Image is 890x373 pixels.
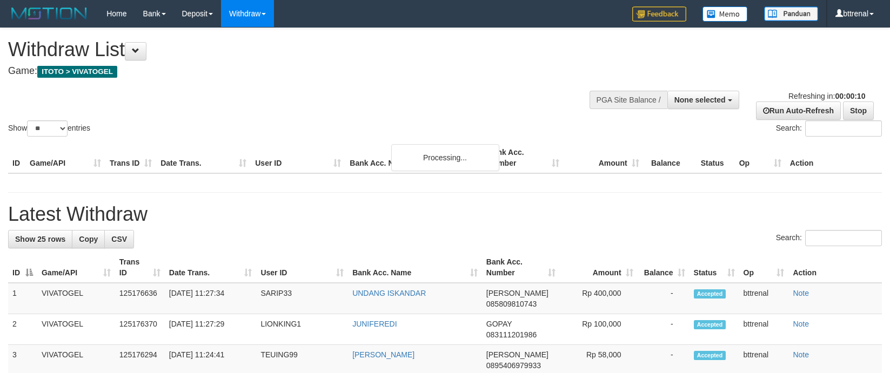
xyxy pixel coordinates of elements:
th: Bank Acc. Name [345,143,483,173]
span: CSV [111,235,127,243]
label: Search: [776,120,882,137]
span: [PERSON_NAME] [486,350,548,359]
a: [PERSON_NAME] [352,350,414,359]
img: Button%20Memo.svg [702,6,748,22]
a: Note [793,289,809,297]
span: Copy 083111201986 to clipboard [486,330,537,339]
td: [DATE] 11:27:34 [165,283,257,314]
th: Balance: activate to sort column ascending [638,252,690,283]
td: [DATE] 11:27:29 [165,314,257,345]
th: Action [786,143,882,173]
th: Game/API [25,143,105,173]
span: Refreshing in: [788,92,865,100]
th: Amount: activate to sort column ascending [560,252,638,283]
a: Note [793,320,809,328]
img: MOTION_logo.png [8,5,90,22]
a: JUNIFEREDI [352,320,397,328]
a: UNDANG ISKANDAR [352,289,426,297]
span: Copy 085809810743 to clipboard [486,300,537,308]
a: CSV [104,230,134,248]
td: Rp 400,000 [560,283,638,314]
td: bttrenal [739,283,789,314]
span: GOPAY [486,320,512,328]
a: Stop [843,101,874,120]
span: Copy [79,235,98,243]
td: bttrenal [739,314,789,345]
td: Rp 100,000 [560,314,638,345]
th: Balance [644,143,697,173]
label: Show entries [8,120,90,137]
img: Feedback.jpg [632,6,686,22]
td: 125176370 [115,314,165,345]
th: Amount [564,143,644,173]
h1: Latest Withdraw [8,204,882,225]
label: Search: [776,230,882,246]
td: 125176636 [115,283,165,314]
span: Accepted [694,351,726,360]
th: User ID: activate to sort column ascending [256,252,348,283]
th: Status: activate to sort column ascending [690,252,739,283]
th: Date Trans. [156,143,251,173]
input: Search: [805,120,882,137]
th: Bank Acc. Number: activate to sort column ascending [482,252,560,283]
div: Processing... [391,144,499,171]
td: 1 [8,283,37,314]
select: Showentries [27,120,68,137]
th: Bank Acc. Name: activate to sort column ascending [348,252,482,283]
th: Bank Acc. Number [483,143,563,173]
th: Date Trans.: activate to sort column ascending [165,252,257,283]
th: Status [697,143,735,173]
a: Copy [72,230,105,248]
h1: Withdraw List [8,39,583,60]
td: - [638,283,690,314]
td: VIVATOGEL [37,314,115,345]
a: Show 25 rows [8,230,72,248]
div: PGA Site Balance / [590,91,667,109]
th: Game/API: activate to sort column ascending [37,252,115,283]
th: User ID [251,143,345,173]
span: Show 25 rows [15,235,65,243]
th: Trans ID: activate to sort column ascending [115,252,165,283]
button: None selected [667,91,739,109]
td: VIVATOGEL [37,283,115,314]
th: ID: activate to sort column descending [8,252,37,283]
span: [PERSON_NAME] [486,289,548,297]
input: Search: [805,230,882,246]
img: panduan.png [764,6,818,21]
span: ITOTO > VIVATOGEL [37,66,117,78]
td: - [638,314,690,345]
span: None selected [674,96,726,104]
th: Op: activate to sort column ascending [739,252,789,283]
th: ID [8,143,25,173]
td: 2 [8,314,37,345]
td: LIONKING1 [256,314,348,345]
td: SARIP33 [256,283,348,314]
strong: 00:00:10 [835,92,865,100]
h4: Game: [8,66,583,77]
th: Op [735,143,786,173]
th: Action [788,252,882,283]
span: Accepted [694,289,726,299]
a: Run Auto-Refresh [756,101,841,120]
th: Trans ID [105,143,156,173]
span: Copy 0895406979933 to clipboard [486,361,541,370]
span: Accepted [694,320,726,329]
a: Note [793,350,809,359]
